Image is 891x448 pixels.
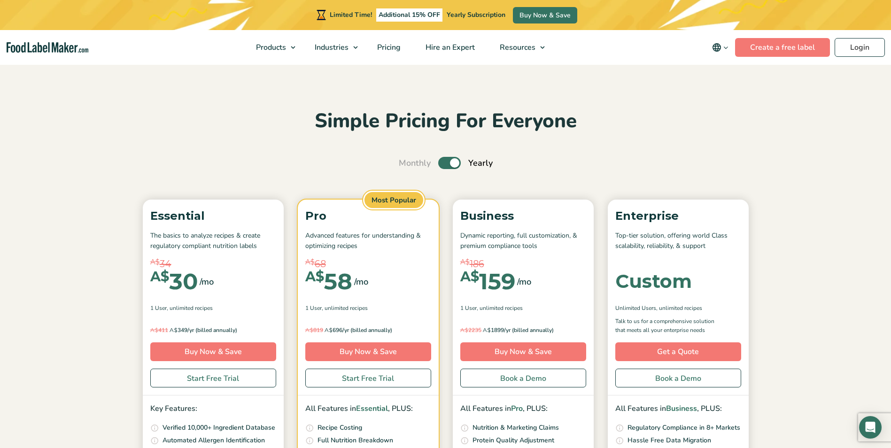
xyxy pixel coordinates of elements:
span: 1 User [460,304,477,312]
del: 819 [305,326,323,334]
span: 186 [470,257,484,271]
span: 68 [315,257,326,271]
span: 1 User [305,304,322,312]
span: A$ [305,257,315,268]
span: , Unlimited Recipes [322,304,368,312]
p: Top-tier solution, offering world Class scalability, reliability, & support [615,231,741,252]
div: 159 [460,270,515,293]
span: A$ [150,257,160,268]
p: Hassle Free Data Migration [628,435,711,446]
div: 30 [150,270,198,293]
span: Most Popular [363,191,425,210]
p: Protein Quality Adjustment [473,435,554,446]
p: Advanced features for understanding & optimizing recipes [305,231,431,252]
span: A$ [460,270,479,284]
span: Unlimited Users [615,304,656,312]
h2: Simple Pricing For Everyone [138,108,753,134]
a: Login [835,38,885,57]
span: , Unlimited Recipes [477,304,523,312]
p: Regulatory Compliance in 8+ Markets [628,423,740,433]
span: 34 [160,257,171,271]
p: Key Features: [150,403,276,415]
span: A$ [483,326,491,333]
p: Business [460,207,586,225]
p: All Features in , PLUS: [615,403,741,415]
a: Pricing [365,30,411,65]
span: Resources [497,42,536,53]
span: Limited Time! [330,10,372,19]
span: A$ [460,326,468,333]
a: Book a Demo [460,369,586,387]
p: Recipe Costing [318,423,362,433]
p: 349/yr (billed annually) [150,325,276,335]
p: All Features in , PLUS: [460,403,586,415]
a: Buy Now & Save [513,7,577,23]
del: 411 [150,326,168,334]
span: /mo [200,275,214,288]
a: Buy Now & Save [150,342,276,361]
p: Talk to us for a comprehensive solution that meets all your enterprise needs [615,317,723,335]
span: Yearly Subscription [447,10,505,19]
span: Pro [511,403,523,414]
p: The basics to analyze recipes & create regulatory compliant nutrition labels [150,231,276,252]
span: A$ [150,326,158,333]
a: Hire an Expert [413,30,485,65]
a: Buy Now & Save [305,342,431,361]
p: 696/yr (billed annually) [305,325,431,335]
span: Products [253,42,287,53]
span: A$ [150,270,169,284]
a: Start Free Trial [305,369,431,387]
p: Pro [305,207,431,225]
span: 1 User [150,304,167,312]
p: Automated Allergen Identification [163,435,265,446]
span: A$ [170,326,178,333]
div: Open Intercom Messenger [859,416,882,439]
a: Industries [302,30,363,65]
a: Start Free Trial [150,369,276,387]
p: All Features in , PLUS: [305,403,431,415]
a: Products [244,30,300,65]
p: 1899/yr (billed annually) [460,325,586,335]
span: A$ [305,326,313,333]
p: Essential [150,207,276,225]
a: Get a Quote [615,342,741,361]
div: 58 [305,270,352,293]
label: Toggle [438,157,461,169]
span: Industries [312,42,349,53]
span: Hire an Expert [423,42,476,53]
p: Full Nutrition Breakdown [318,435,393,446]
span: Monthly [399,157,431,170]
span: /mo [354,275,368,288]
a: Resources [488,30,550,65]
span: , Unlimited Recipes [167,304,213,312]
span: Business [666,403,697,414]
span: Pricing [374,42,402,53]
a: Create a free label [735,38,830,57]
span: A$ [305,270,324,284]
p: Dynamic reporting, full customization, & premium compliance tools [460,231,586,252]
a: Book a Demo [615,369,741,387]
p: Nutrition & Marketing Claims [473,423,559,433]
span: A$ [460,257,470,268]
span: A$ [325,326,333,333]
p: Enterprise [615,207,741,225]
div: Custom [615,272,692,291]
span: /mo [517,275,531,288]
span: Essential [356,403,388,414]
span: Yearly [468,157,493,170]
span: , Unlimited Recipes [656,304,702,312]
a: Buy Now & Save [460,342,586,361]
p: Verified 10,000+ Ingredient Database [163,423,275,433]
span: Additional 15% OFF [376,8,442,22]
del: 2235 [460,326,481,334]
